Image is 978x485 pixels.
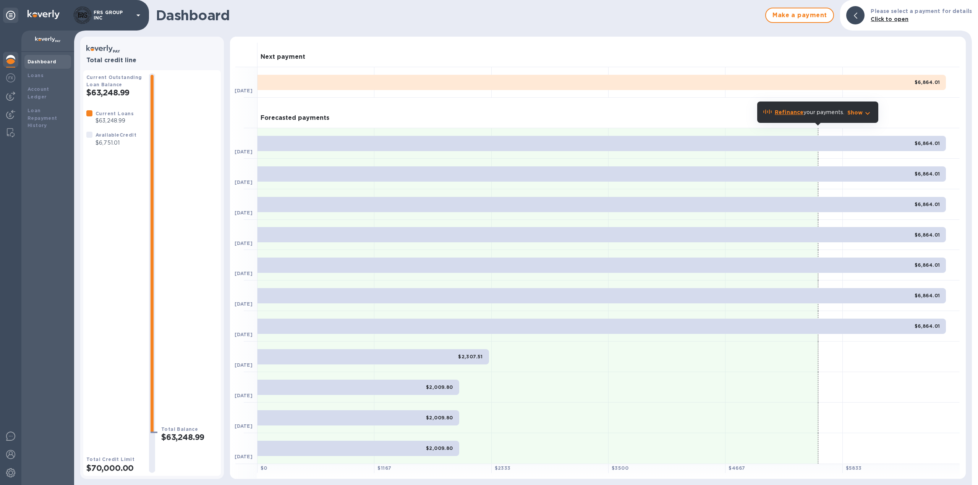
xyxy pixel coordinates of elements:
[235,393,253,398] b: [DATE]
[915,293,940,298] b: $6,864.01
[261,114,329,122] h3: Forecasted payments
[235,454,253,459] b: [DATE]
[846,465,862,471] b: $ 5833
[495,465,511,471] b: $ 2333
[161,432,218,442] h2: $63,248.99
[235,271,253,276] b: [DATE]
[772,11,827,20] span: Make a payment
[86,463,143,473] h2: $70,000.00
[86,74,142,87] b: Current Outstanding Loan Balance
[235,301,253,307] b: [DATE]
[235,240,253,246] b: [DATE]
[915,262,940,268] b: $6,864.01
[235,362,253,368] b: [DATE]
[775,108,844,116] p: your payments.
[426,384,453,390] b: $2,009.80
[612,465,628,471] b: $ 3500
[847,109,872,116] button: Show
[96,139,136,147] p: $6,751.01
[28,59,57,64] b: Dashboard
[86,456,134,462] b: Total Credit Limit
[261,465,267,471] b: $ 0
[96,117,134,125] p: $63,248.99
[86,88,143,97] h2: $63,248.99
[28,10,60,19] img: Logo
[235,423,253,429] b: [DATE]
[765,8,834,23] button: Make a payment
[96,111,134,116] b: Current Loans
[871,8,972,14] b: Please select a payment for details
[871,16,908,22] b: Click to open
[156,7,761,23] h1: Dashboard
[729,465,745,471] b: $ 4667
[426,415,453,421] b: $2,009.80
[915,232,940,238] b: $6,864.01
[235,179,253,185] b: [DATE]
[377,465,391,471] b: $ 1167
[775,109,803,115] b: Refinance
[235,88,253,93] b: [DATE]
[96,132,136,138] b: Available Credit
[235,149,253,155] b: [DATE]
[161,426,198,432] b: Total Balance
[28,73,44,78] b: Loans
[28,108,57,129] b: Loan Repayment History
[915,201,940,207] b: $6,864.01
[261,53,305,61] h3: Next payment
[28,86,49,100] b: Account Ledger
[915,79,940,85] b: $6,864.01
[86,57,218,64] h3: Total credit line
[426,445,453,451] b: $2,009.80
[847,109,863,116] p: Show
[915,140,940,146] b: $6,864.01
[6,73,15,82] img: Foreign exchange
[915,323,940,329] b: $6,864.01
[915,171,940,177] b: $6,864.01
[458,354,483,359] b: $2,307.51
[94,10,132,21] p: FRS GROUP INC
[3,8,18,23] div: Unpin categories
[235,332,253,337] b: [DATE]
[235,210,253,216] b: [DATE]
